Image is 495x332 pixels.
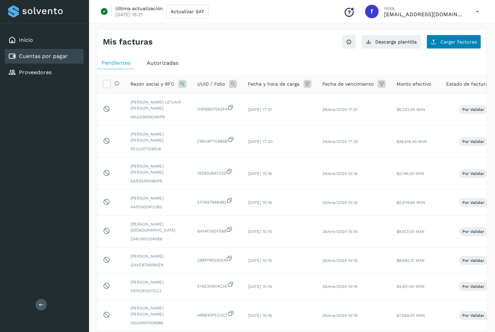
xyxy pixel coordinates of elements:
[130,114,186,120] span: MAGO940924NP9
[130,253,186,259] span: [PERSON_NAME]
[101,60,130,66] span: Pendientes
[130,81,174,88] span: Razón social y RFC
[322,139,358,144] span: 26/ene/2024 17:30
[5,49,84,64] div: Cuentas por pagar
[115,5,163,11] p: Última actualización
[19,53,68,59] a: Cuentas por pagar
[248,258,272,263] span: [DATE] 15:16
[130,288,186,294] span: HERC910211CC3
[322,107,357,112] span: 26/ene/2024 17:31
[384,11,465,18] p: facturacion@cubbo.com
[462,284,484,289] p: Por validar
[130,163,186,175] span: [PERSON_NAME] [PERSON_NAME]
[130,320,186,326] span: HEGM901006986
[322,313,357,318] span: 26/ene/2024 15:16
[446,81,488,88] span: Estado de factura
[130,204,186,210] span: AAPD930412383
[130,131,186,143] span: [PERSON_NAME] [PERSON_NAME]
[248,284,272,289] span: [DATE] 15:16
[197,136,237,144] span: F9BCBF7C6B6B
[397,284,425,289] span: $4,651.60 MXN
[130,236,186,242] span: ZARJ951224KB8
[361,35,421,49] button: Descarga plantilla
[5,33,84,48] div: Inicio
[397,81,431,88] span: Monto efectivo
[248,171,272,176] span: [DATE] 15:16
[130,99,186,111] span: [PERSON_NAME] LETJAIR [PERSON_NAME]
[130,146,186,152] span: PEOC971216PJ8
[440,39,477,44] span: Cargar facturas
[197,281,237,289] span: E16E3D6C4C3E
[397,200,425,205] span: $2,679.60 MXN
[322,284,357,289] span: 26/ene/2024 15:16
[19,69,52,76] a: Proveedores
[397,229,425,234] span: $8,613.00 MXN
[248,229,272,234] span: [DATE] 15:16
[19,37,33,43] a: Inicio
[103,37,153,47] h4: Mis facturas
[197,168,237,176] span: 15EB22BA7333
[248,200,272,205] span: [DATE] 15:16
[197,310,237,318] span: A88B43FED3C7
[197,255,237,263] span: C88FF8529254
[130,279,186,285] span: [PERSON_NAME]
[130,221,186,233] span: [PERSON_NAME][DEMOGRAPHIC_DATA]
[322,258,357,263] span: 26/ene/2024 15:16
[462,139,484,144] p: Por validar
[322,200,357,205] span: 26/ene/2024 15:16
[248,139,272,144] span: [DATE] 17:30
[397,258,425,263] span: $8,692.31 MXN
[375,39,417,44] span: Descarga plantilla
[197,104,237,112] span: D0F6BEF5A2F4
[130,262,186,268] span: GAAE8706064Z8
[384,5,465,11] p: Hola,
[147,60,178,66] span: Autorizadas
[248,313,272,318] span: [DATE] 15:16
[130,195,186,201] span: [PERSON_NAME]
[322,229,357,234] span: 26/ene/2024 15:16
[197,197,237,205] span: EF359764B482
[462,171,484,176] p: Por validar
[248,81,299,88] span: Fecha y hora de carga
[166,5,208,18] button: Actualizar SAT
[130,178,186,184] span: SARS540108AP6
[322,171,357,176] span: 26/ene/2024 15:16
[462,313,484,318] p: Por validar
[397,171,424,176] span: $2,146.00 MXN
[322,81,374,88] span: Fecha de vencimiento
[397,313,425,318] span: $7,569.00 MXN
[171,9,204,14] span: Actualizar SAT
[462,200,484,205] p: Por validar
[197,81,225,88] span: UUID / Folio
[462,107,484,112] p: Por validar
[397,107,425,112] span: $6,032.00 MXN
[115,11,142,18] p: [DATE] 15:21
[5,65,84,80] div: Proveedores
[248,107,272,112] span: [DATE] 17:31
[397,139,427,144] span: $38,616.40 MXN
[427,35,481,49] button: Cargar facturas
[462,258,484,263] p: Por validar
[462,229,484,234] p: Por validar
[197,226,237,234] span: B414F26DF588
[130,305,186,317] span: [PERSON_NAME] [PERSON_NAME]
